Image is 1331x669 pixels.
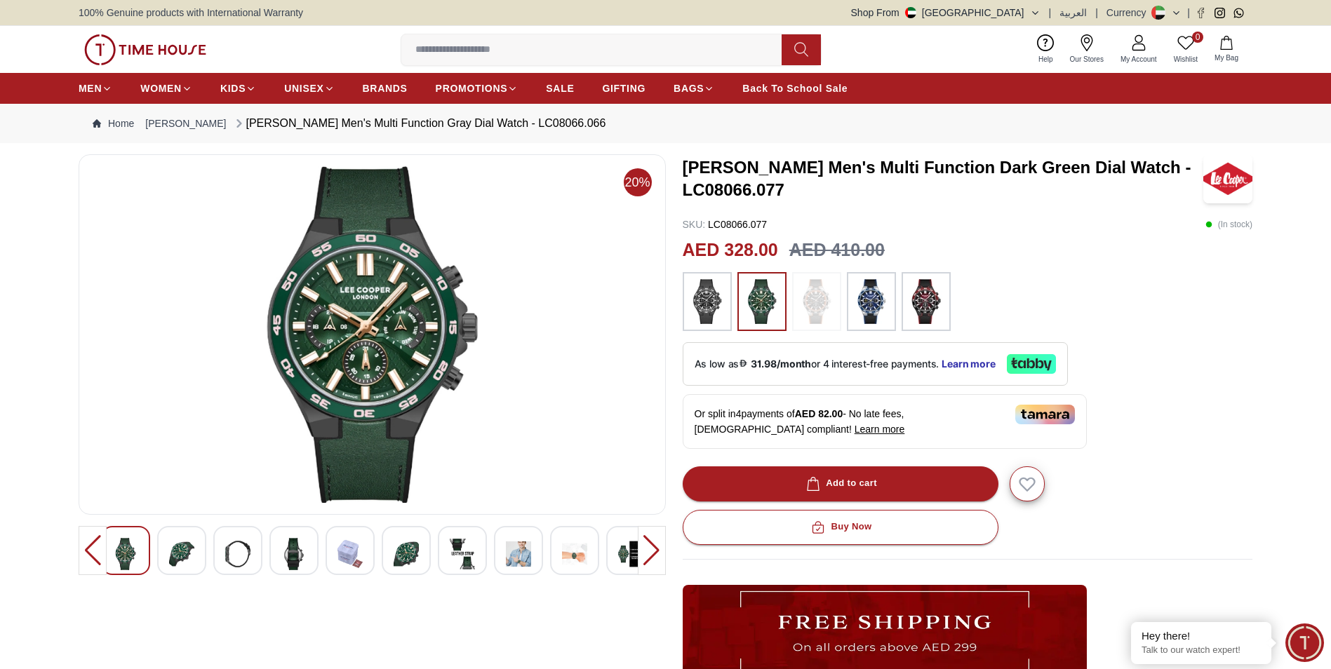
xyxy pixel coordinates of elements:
[674,81,704,95] span: BAGS
[905,7,916,18] img: United Arab Emirates
[1187,6,1190,20] span: |
[220,76,256,101] a: KIDS
[1165,32,1206,67] a: 0Wishlist
[79,76,112,101] a: MEN
[789,237,885,264] h3: AED 410.00
[1168,54,1203,65] span: Wishlist
[624,168,652,196] span: 20%
[1064,54,1109,65] span: Our Stores
[1209,53,1244,63] span: My Bag
[1049,6,1052,20] span: |
[854,279,889,324] img: ...
[851,6,1041,20] button: Shop From[GEOGRAPHIC_DATA]
[1115,54,1163,65] span: My Account
[1285,623,1324,662] div: Chat Widget
[683,156,1204,201] h3: [PERSON_NAME] Men's Multi Function Dark Green Dial Watch - LC08066.077
[546,76,574,101] a: SALE
[742,76,848,101] a: Back To School Sale
[284,76,334,101] a: UNISEX
[220,81,246,95] span: KIDS
[79,104,1252,143] nav: Breadcrumb
[1106,6,1152,20] div: Currency
[113,538,138,570] img: LEE COOPER Men's Multi Function Gray Dial Watch - LC08066.066
[1205,217,1252,231] p: ( In stock )
[232,115,606,132] div: [PERSON_NAME] Men's Multi Function Gray Dial Watch - LC08066.066
[225,538,250,570] img: LEE COOPER Men's Multi Function Gray Dial Watch - LC08066.066
[79,6,303,20] span: 100% Genuine products with International Warranty
[683,394,1087,449] div: Or split in 4 payments of - No late fees, [DEMOGRAPHIC_DATA] compliant!
[1059,6,1087,20] button: العربية
[140,76,192,101] a: WOMEN
[1206,33,1247,66] button: My Bag
[683,217,768,231] p: LC08066.077
[1095,6,1098,20] span: |
[281,538,307,570] img: LEE COOPER Men's Multi Function Gray Dial Watch - LC08066.066
[690,279,725,324] img: ...
[602,76,646,101] a: GIFTING
[363,76,408,101] a: BRANDS
[1015,405,1075,424] img: Tamara
[674,76,714,101] a: BAGS
[546,81,574,95] span: SALE
[795,408,843,419] span: AED 82.00
[140,81,182,95] span: WOMEN
[602,81,646,95] span: GIFTING
[1030,32,1062,67] a: Help
[1203,154,1252,203] img: LEE COOPER Men's Multi Function Dark Green Dial Watch - LC08066.077
[808,519,871,535] div: Buy Now
[145,116,226,130] a: [PERSON_NAME]
[683,219,706,230] span: SKU :
[683,237,778,264] h2: AED 328.00
[436,76,519,101] a: PROMOTIONS
[284,81,323,95] span: UNISEX
[1192,32,1203,43] span: 0
[169,538,194,570] img: LEE COOPER Men's Multi Function Gray Dial Watch - LC08066.066
[683,466,998,501] button: Add to cart
[506,538,531,570] img: LEE COOPER Men's Multi Function Gray Dial Watch - LC08066.066
[803,475,877,492] div: Add to cart
[1142,644,1261,656] p: Talk to our watch expert!
[799,279,834,324] img: ...
[363,81,408,95] span: BRANDS
[909,279,944,324] img: ...
[683,510,998,545] button: Buy Now
[562,538,587,570] img: LEE COOPER Men's Multi Function Gray Dial Watch - LC08066.066
[436,81,508,95] span: PROMOTIONS
[1196,8,1206,18] a: Facebook
[91,166,654,503] img: LEE COOPER Men's Multi Function Gray Dial Watch - LC08066.066
[855,424,905,435] span: Learn more
[337,538,363,570] img: LEE COOPER Men's Multi Function Gray Dial Watch - LC08066.066
[84,34,206,65] img: ...
[1215,8,1225,18] a: Instagram
[1033,54,1059,65] span: Help
[79,81,102,95] span: MEN
[394,538,419,570] img: LEE COOPER Men's Multi Function Gray Dial Watch - LC08066.066
[744,279,780,324] img: ...
[93,116,134,130] a: Home
[618,538,643,570] img: LEE COOPER Men's Multi Function Gray Dial Watch - LC08066.066
[742,81,848,95] span: Back To School Sale
[1233,8,1244,18] a: Whatsapp
[450,538,475,570] img: LEE COOPER Men's Multi Function Gray Dial Watch - LC08066.066
[1142,629,1261,643] div: Hey there!
[1062,32,1112,67] a: Our Stores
